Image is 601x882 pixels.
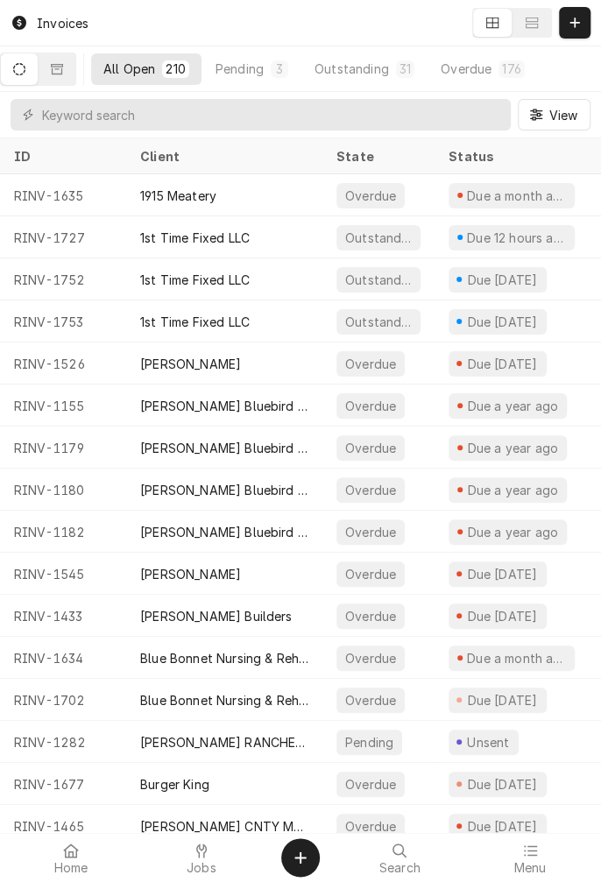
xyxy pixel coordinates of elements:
[274,60,285,78] div: 3
[140,147,305,166] div: Client
[465,355,540,373] div: Due [DATE]
[343,481,398,499] div: Overdue
[466,836,595,878] a: Menu
[465,187,568,205] div: Due a month ago
[465,523,560,541] div: Due a year ago
[336,836,464,878] a: Search
[140,481,308,499] div: [PERSON_NAME] Bluebird Cafe
[465,397,560,415] div: Due a year ago
[465,691,540,709] div: Due [DATE]
[343,733,395,751] div: Pending
[315,60,389,78] div: Outstanding
[343,649,398,667] div: Overdue
[343,817,398,836] div: Overdue
[140,565,241,583] div: [PERSON_NAME]
[140,355,241,373] div: [PERSON_NAME]
[140,817,308,836] div: [PERSON_NAME] CNTY MAINTENANCE DEPT
[465,565,540,583] div: Due [DATE]
[343,313,414,331] div: Outstanding
[140,187,216,205] div: 1915 Meatery
[343,691,398,709] div: Overdue
[465,229,568,247] div: Due 12 hours ago
[343,565,398,583] div: Overdue
[140,271,250,289] div: 1st Time Fixed LLC
[465,481,560,499] div: Due a year ago
[140,775,209,794] div: Burger King
[54,861,88,875] span: Home
[140,691,308,709] div: Blue Bonnet Nursing & Rehab
[343,607,398,625] div: Overdue
[140,523,308,541] div: [PERSON_NAME] Bluebird Cafe
[399,60,411,78] div: 31
[502,60,520,78] div: 176
[343,355,398,373] div: Overdue
[140,313,250,331] div: 1st Time Fixed LLC
[464,733,512,751] div: Unsent
[14,147,109,166] div: ID
[449,147,571,166] div: Status
[343,397,398,415] div: Overdue
[138,836,266,878] a: Jobs
[441,60,491,78] div: Overdue
[140,649,308,667] div: Blue Bonnet Nursing & Rehab
[42,99,502,131] input: Keyword search
[140,439,308,457] div: [PERSON_NAME] Bluebird Cafe
[216,60,264,78] div: Pending
[465,775,540,794] div: Due [DATE]
[187,861,216,875] span: Jobs
[336,147,421,166] div: State
[343,229,414,247] div: Outstanding
[166,60,185,78] div: 210
[140,607,293,625] div: [PERSON_NAME] Builders
[465,313,540,331] div: Due [DATE]
[140,733,308,751] div: [PERSON_NAME] RANCHES LLC
[465,649,568,667] div: Due a month ago
[465,817,540,836] div: Due [DATE]
[343,439,398,457] div: Overdue
[465,607,540,625] div: Due [DATE]
[140,229,250,247] div: 1st Time Fixed LLC
[379,861,421,875] span: Search
[281,838,320,877] button: Create Object
[343,523,398,541] div: Overdue
[343,271,414,289] div: Outstanding
[103,60,155,78] div: All Open
[343,775,398,794] div: Overdue
[513,861,546,875] span: Menu
[465,439,560,457] div: Due a year ago
[140,397,308,415] div: [PERSON_NAME] Bluebird Cafe
[545,106,581,124] span: View
[518,99,590,131] button: View
[465,271,540,289] div: Due [DATE]
[343,187,398,205] div: Overdue
[7,836,136,878] a: Home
